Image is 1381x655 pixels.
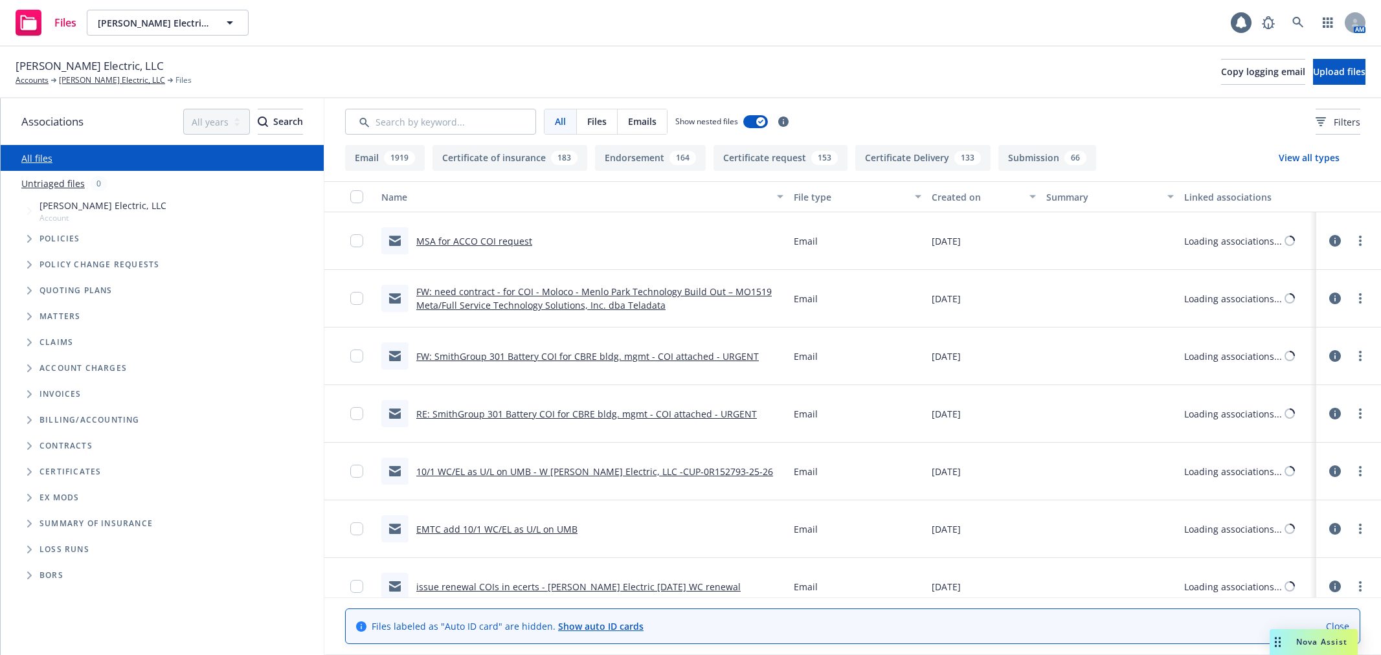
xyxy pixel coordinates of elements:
div: 0 [90,176,107,191]
div: Loading associations... [1184,465,1282,478]
a: [PERSON_NAME] Electric, LLC [59,74,165,86]
span: Filters [1316,115,1360,129]
div: Loading associations... [1184,350,1282,363]
div: 183 [551,151,578,165]
span: Files [175,74,192,86]
div: Loading associations... [1184,234,1282,248]
span: Upload files [1313,65,1365,78]
span: Certificates [39,468,101,476]
span: [DATE] [932,522,961,536]
div: 153 [811,151,838,165]
span: Filters [1334,115,1360,129]
button: File type [789,181,926,212]
button: SearchSearch [258,109,303,135]
span: Policy change requests [39,261,159,269]
span: Email [794,407,818,421]
div: Search [258,109,303,134]
div: Name [381,190,769,204]
button: Summary [1041,181,1178,212]
button: Upload files [1313,59,1365,85]
button: Copy logging email [1221,59,1305,85]
span: Files [54,17,76,28]
div: 1919 [384,151,415,165]
input: Select all [350,190,363,203]
span: [DATE] [932,580,961,594]
span: Claims [39,339,73,346]
span: BORs [39,572,63,579]
div: Loading associations... [1184,407,1282,421]
a: FW: SmithGroup 301 Battery COI for CBRE bldg. mgmt - COI attached - URGENT [416,350,759,362]
input: Search by keyword... [345,109,536,135]
span: [PERSON_NAME] Electric, LLC [16,58,164,74]
span: All [555,115,566,128]
button: Filters [1316,109,1360,135]
button: View all types [1258,145,1360,171]
button: Certificate request [713,145,848,171]
a: Files [10,5,82,41]
div: File type [794,190,906,204]
button: Linked associations [1179,181,1316,212]
span: Associations [21,113,84,130]
a: more [1353,233,1368,249]
a: Search [1285,10,1311,36]
div: 133 [954,151,981,165]
span: Email [794,292,818,305]
span: Emails [628,115,657,128]
span: [DATE] [932,234,961,248]
a: more [1353,579,1368,594]
span: Show nested files [675,116,738,127]
span: Copy logging email [1221,65,1305,78]
div: Linked associations [1184,190,1311,204]
a: more [1353,291,1368,306]
span: [DATE] [932,407,961,421]
a: more [1353,348,1368,364]
span: [PERSON_NAME] Electric, LLC [98,16,210,30]
span: Email [794,580,818,594]
span: Contracts [39,442,93,450]
div: Summary [1046,190,1159,204]
input: Toggle Row Selected [350,580,363,593]
div: Loading associations... [1184,580,1282,594]
span: Ex Mods [39,494,79,502]
input: Toggle Row Selected [350,292,363,305]
span: Nova Assist [1296,636,1347,647]
button: Created on [926,181,1041,212]
a: Close [1326,619,1349,633]
button: Certificate of insurance [432,145,587,171]
span: [DATE] [932,292,961,305]
a: Show auto ID cards [558,620,644,632]
button: Submission [998,145,1096,171]
a: more [1353,521,1368,537]
span: Summary of insurance [39,520,153,527]
a: EMTC add 10/1 WC/EL as U/L on UMB [416,523,578,535]
input: Toggle Row Selected [350,350,363,362]
a: Untriaged files [21,177,85,190]
div: Loading associations... [1184,522,1282,536]
div: Tree Example [1,196,324,407]
a: more [1353,406,1368,421]
span: Files [587,115,607,128]
div: Created on [932,190,1022,204]
span: Files labeled as "Auto ID card" are hidden. [372,619,644,633]
a: 10/1 WC/EL as U/L on UMB - W [PERSON_NAME] Electric, LLC -CUP-0R152793-25-26 [416,465,773,478]
span: Account charges [39,364,127,372]
input: Toggle Row Selected [350,234,363,247]
button: Email [345,145,425,171]
span: Email [794,234,818,248]
span: Quoting plans [39,287,113,294]
button: Name [376,181,789,212]
input: Toggle Row Selected [350,407,363,420]
div: Loading associations... [1184,292,1282,305]
button: [PERSON_NAME] Electric, LLC [87,10,249,36]
div: 164 [669,151,696,165]
span: [DATE] [932,350,961,363]
a: issue renewal COIs in ecerts - [PERSON_NAME] Electric [DATE] WC renewal [416,581,741,593]
span: Email [794,522,818,536]
span: Loss Runs [39,546,89,553]
a: RE: SmithGroup 301 Battery COI for CBRE bldg. mgmt - COI attached - URGENT [416,408,757,420]
div: Folder Tree Example [1,407,324,588]
svg: Search [258,117,268,127]
span: Email [794,350,818,363]
span: Policies [39,235,80,243]
button: Endorsement [595,145,706,171]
